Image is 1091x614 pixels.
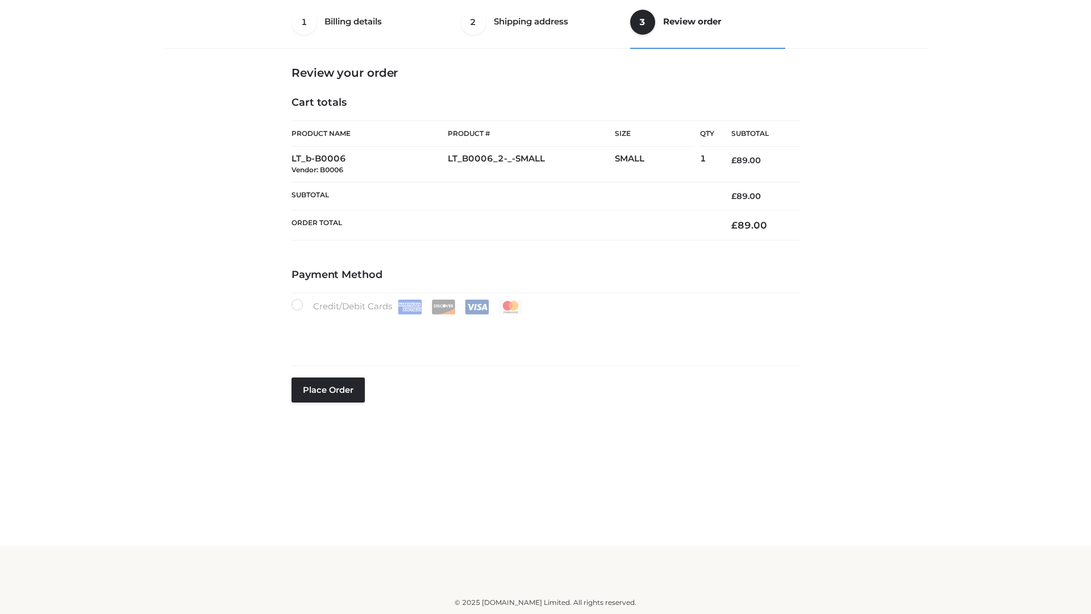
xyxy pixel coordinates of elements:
span: £ [731,219,738,231]
bdi: 89.00 [731,191,761,201]
iframe: Secure payment input frame [289,312,797,354]
img: Discover [431,300,456,314]
th: Subtotal [714,121,799,147]
label: Credit/Debit Cards [292,299,524,314]
td: SMALL [615,147,700,182]
bdi: 89.00 [731,219,767,231]
span: £ [731,155,736,165]
th: Product Name [292,121,448,147]
small: Vendor: B0006 [292,165,343,174]
th: Order Total [292,210,714,240]
th: Size [615,121,694,147]
img: Visa [465,300,489,314]
span: £ [731,191,736,201]
th: Product # [448,121,615,147]
td: LT_b-B0006 [292,147,448,182]
div: © 2025 [DOMAIN_NAME] Limited. All rights reserved. [169,597,922,608]
th: Subtotal [292,182,714,210]
th: Qty [700,121,714,147]
h4: Payment Method [292,269,799,281]
h4: Cart totals [292,97,799,109]
h3: Review your order [292,66,799,80]
img: Mastercard [498,300,523,314]
bdi: 89.00 [731,155,761,165]
img: Amex [398,300,422,314]
td: 1 [700,147,714,182]
td: LT_B0006_2-_-SMALL [448,147,615,182]
button: Place order [292,377,365,403]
